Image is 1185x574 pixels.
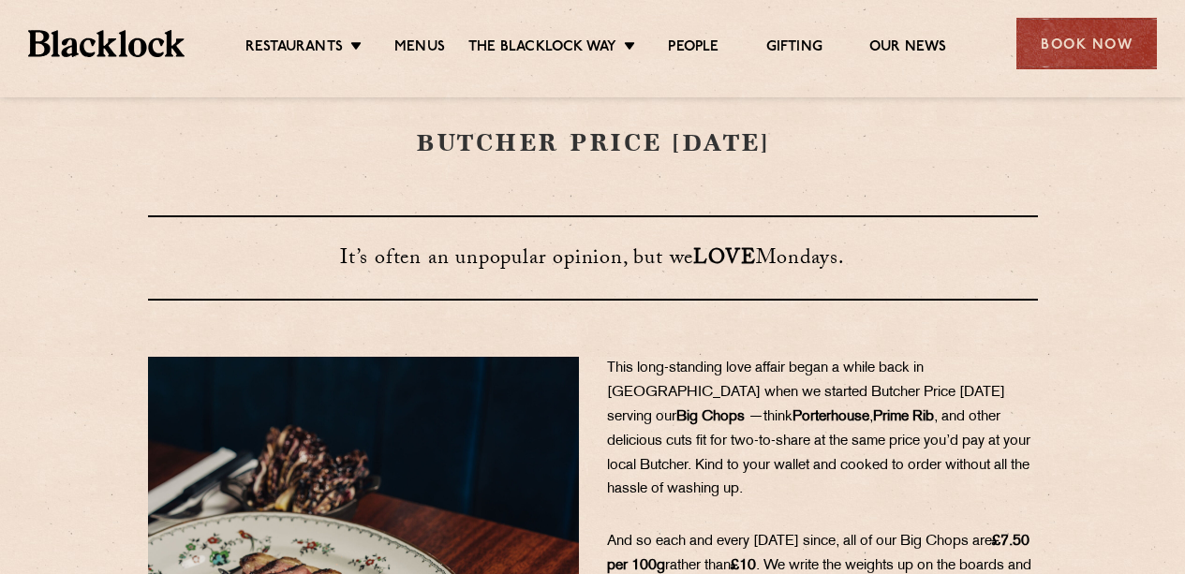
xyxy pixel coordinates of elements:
span: ​​​​​​​It’s often an unpopular opinion, but we [340,243,693,277]
b: £10 [731,559,756,573]
span: And so each and every [DATE] since, all of our Big Chops are [607,535,992,549]
a: Menus [394,38,445,59]
a: People [668,38,718,59]
b: Prime [873,410,909,424]
span: This long-standing love affair began a while back in [GEOGRAPHIC_DATA] when we started Butcher Pr... [607,361,1005,424]
a: The Blacklock Way [468,38,616,59]
a: Gifting [766,38,822,59]
b: Big Chops [676,410,745,424]
strong: Butcher Price [DATE] [416,130,769,155]
span: , [869,410,873,424]
b: Rib [912,410,934,424]
img: BL_Textured_Logo-footer-cropped.svg [28,30,185,56]
span: —​​​​​​​ [748,410,763,424]
span: think [763,410,792,424]
b: Porterhouse [792,410,869,424]
span: Mondays. [756,243,845,277]
a: Our News [869,38,947,59]
b: LOVE [693,243,755,277]
span: rather than [665,559,731,573]
div: Book Now [1016,18,1157,69]
a: Restaurants [245,38,343,59]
